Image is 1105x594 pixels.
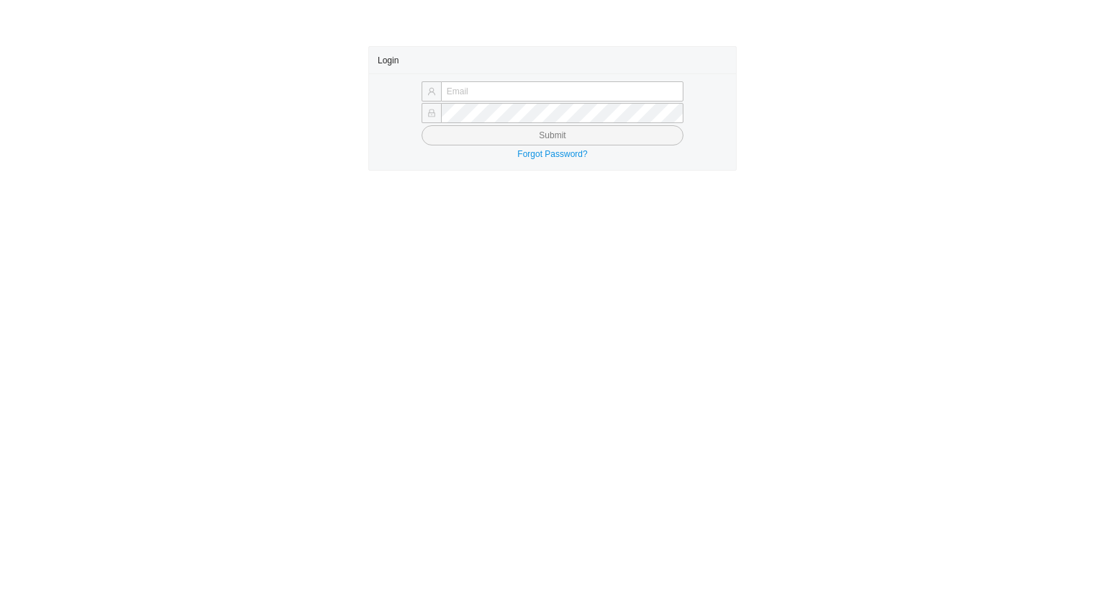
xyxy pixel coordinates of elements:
span: lock [427,109,436,117]
div: Login [378,47,727,73]
a: Forgot Password? [517,149,587,159]
span: user [427,87,436,96]
button: Submit [422,125,683,145]
input: Email [441,81,683,102]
